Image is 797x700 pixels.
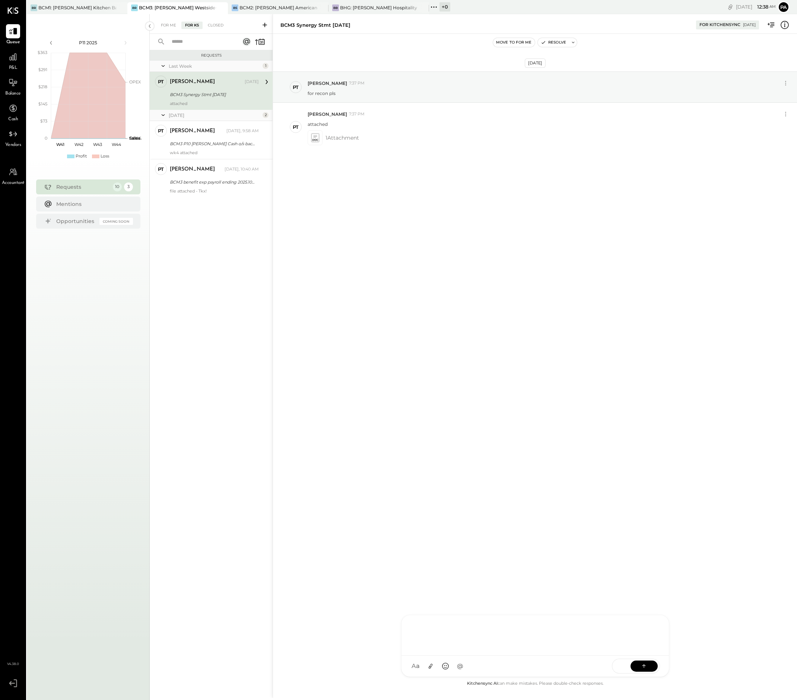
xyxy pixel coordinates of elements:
a: Accountant [0,165,26,187]
p: attached [308,121,328,127]
div: PT [158,166,164,173]
div: P11 2025 [57,39,120,46]
span: SEND [612,657,631,676]
div: 1 [263,63,269,69]
text: W41 [56,142,64,147]
span: 7:37 PM [349,80,365,86]
button: @ [454,659,467,673]
div: attached [170,101,259,106]
div: Profit [76,153,87,159]
div: [PERSON_NAME] [170,78,215,86]
div: Requests [56,183,109,191]
span: @ [457,662,463,670]
div: [DATE] [245,79,259,85]
button: Aa [409,659,422,673]
button: Move to for me [493,38,535,47]
div: [PERSON_NAME] [170,166,215,173]
a: Balance [0,76,26,97]
div: 10 [113,182,122,191]
span: [PERSON_NAME] [308,111,347,117]
text: Sales [129,136,140,141]
div: Last Week [169,63,261,69]
div: BCM3 benefit exp payroll ending 2025.1008 [170,178,257,186]
text: $363 [38,50,47,55]
div: BCM3 Synergy Stmt [DATE] [170,91,257,98]
div: Loss [101,153,109,159]
text: W43 [93,142,102,147]
div: [DATE] [525,58,546,68]
div: For KitchenSync [699,22,740,28]
div: BCM2: [PERSON_NAME] American Cooking [239,4,317,11]
span: a [416,662,420,670]
span: Queue [6,39,20,46]
span: 7:37 PM [349,111,365,117]
span: Cash [8,116,18,123]
div: BB [332,4,339,11]
div: BCM3 P10 [PERSON_NAME] Cash o/s backup [170,140,257,147]
text: W42 [74,142,83,147]
div: Coming Soon [99,218,133,225]
div: For Me [157,22,180,29]
div: BR [131,4,138,11]
button: Pa [778,1,790,13]
div: [DATE] [736,3,776,10]
div: file attached - Tkx! [170,188,259,194]
div: PT [158,78,164,85]
div: [DATE] [169,112,261,118]
text: $145 [38,101,47,106]
a: Vendors [0,127,26,149]
text: $73 [40,118,47,124]
div: 2 [263,112,269,118]
div: For KS [181,22,203,29]
a: P&L [0,50,26,71]
div: Requests [153,53,269,58]
text: W44 [111,142,121,147]
div: copy link [727,3,734,11]
span: [PERSON_NAME] [308,80,347,86]
div: BHG: [PERSON_NAME] Hospitality Group, LLC [340,4,418,11]
div: Mentions [56,200,129,208]
div: [DATE], 9:58 AM [226,128,259,134]
text: $218 [38,84,47,89]
text: OPEX [129,79,141,85]
a: Queue [0,24,26,46]
div: Closed [204,22,227,29]
text: $291 [38,67,47,72]
span: 1 Attachment [326,130,359,145]
div: wk4 attached [170,150,259,155]
div: [DATE], 10:40 AM [225,166,259,172]
span: Vendors [5,142,21,149]
div: BCM3 Synergy Stmt [DATE] [280,22,350,29]
span: Accountant [2,180,25,187]
div: BS [232,4,238,11]
div: PT [293,124,299,131]
div: + 0 [439,2,450,12]
p: for recon pls [308,90,336,96]
span: P&L [9,65,18,71]
span: Balance [5,90,21,97]
div: PT [293,84,299,91]
div: [DATE] [743,22,756,28]
button: Resolve [538,38,569,47]
div: [PERSON_NAME] [170,127,215,135]
div: BCM3: [PERSON_NAME] Westside Grill [139,4,217,11]
div: 3 [124,182,133,191]
div: BR [31,4,37,11]
div: Opportunities [56,217,96,225]
a: Cash [0,101,26,123]
div: PT [158,127,164,134]
text: 0 [45,136,47,141]
div: BCM1: [PERSON_NAME] Kitchen Bar Market [38,4,116,11]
